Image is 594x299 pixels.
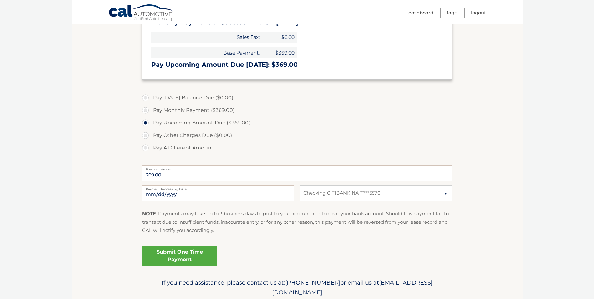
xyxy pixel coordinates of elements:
[151,32,262,43] span: Sales Tax:
[447,8,457,18] a: FAQ's
[142,142,452,154] label: Pay A Different Amount
[408,8,433,18] a: Dashboard
[142,117,452,129] label: Pay Upcoming Amount Due ($369.00)
[142,185,294,190] label: Payment Processing Date
[142,246,217,266] a: Submit One Time Payment
[151,47,262,58] span: Base Payment:
[142,210,452,234] p: : Payments may take up to 3 business days to post to your account and to clear your bank account....
[142,165,452,181] input: Payment Amount
[269,47,297,58] span: $369.00
[262,47,269,58] span: +
[471,8,486,18] a: Logout
[142,129,452,142] label: Pay Other Charges Due ($0.00)
[142,165,452,170] label: Payment Amount
[142,185,294,201] input: Payment Date
[151,61,443,69] h3: Pay Upcoming Amount Due [DATE]: $369.00
[262,32,269,43] span: +
[146,278,448,298] p: If you need assistance, please contact us at: or email us at
[269,32,297,43] span: $0.00
[142,211,156,217] strong: NOTE
[285,279,340,286] span: [PHONE_NUMBER]
[142,92,452,104] label: Pay [DATE] Balance Due ($0.00)
[142,104,452,117] label: Pay Monthly Payment ($369.00)
[108,4,174,22] a: Cal Automotive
